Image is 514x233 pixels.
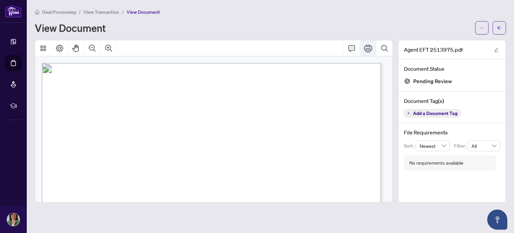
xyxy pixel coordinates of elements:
button: Open asap [487,210,507,230]
span: plus [407,112,410,115]
span: edit [494,48,499,52]
div: No requirements available [409,159,463,167]
span: home [35,10,39,14]
li: / [122,8,124,16]
li: / [79,8,81,16]
p: Filter: [454,142,467,150]
span: Agent EFT 2513975.pdf [404,46,463,54]
span: Add a Document Tag [413,111,457,116]
span: All [472,141,496,151]
span: View Transaction [83,9,119,15]
h4: Document Tag(s) [404,97,500,105]
button: Add a Document Tag [404,109,460,117]
img: logo [5,5,21,17]
span: Deal Processing [42,9,76,15]
p: Sort: [404,142,416,150]
span: ellipsis [480,25,484,30]
span: Newest [420,141,446,151]
h4: Document Status [404,65,500,73]
img: Document Status [404,78,411,84]
h4: File Requirements [404,128,500,136]
img: Profile Icon [7,213,20,226]
h1: View Document [35,22,106,33]
span: arrow-left [497,25,502,30]
span: View Document [126,9,160,15]
span: Pending Review [413,77,452,86]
